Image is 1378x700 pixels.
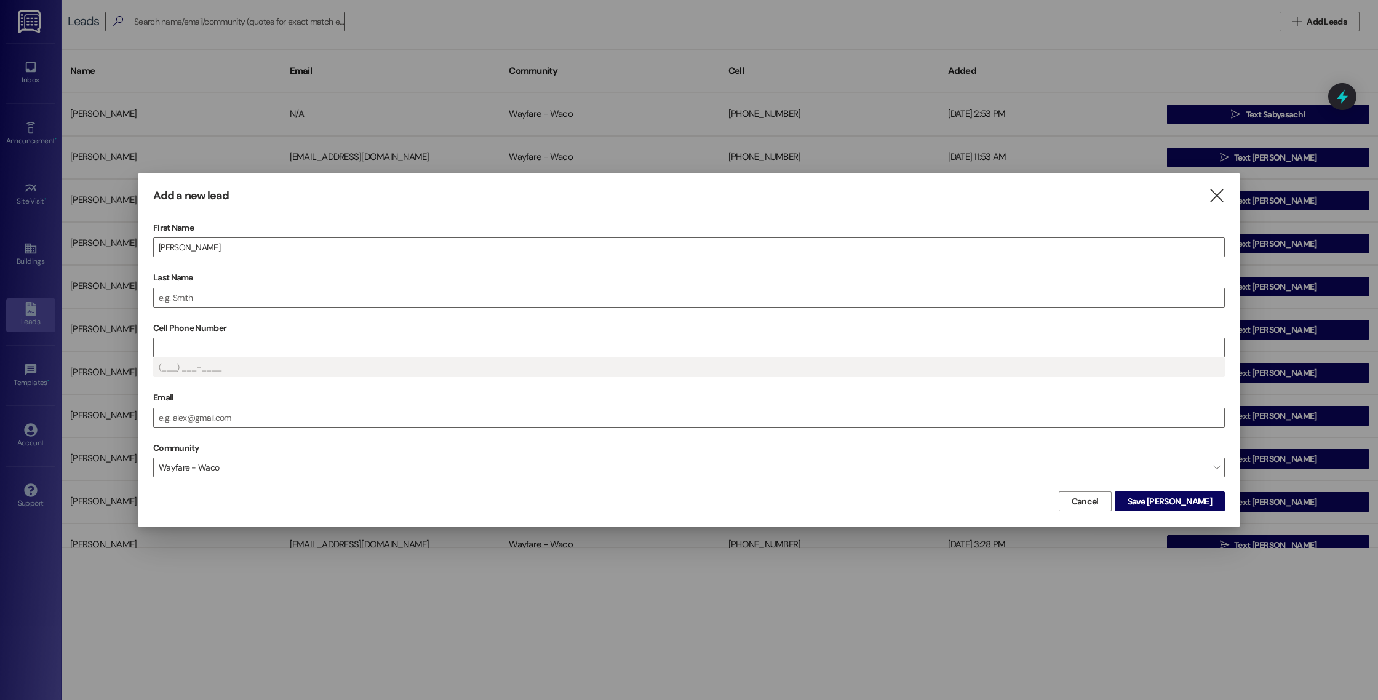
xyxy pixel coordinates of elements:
[153,189,229,203] h3: Add a new lead
[154,288,1224,307] input: e.g. Smith
[154,238,1224,257] input: e.g. Alex
[1059,491,1112,511] button: Cancel
[153,439,199,458] label: Community
[1115,491,1225,511] button: Save [PERSON_NAME]
[153,268,1225,287] label: Last Name
[153,319,1225,338] label: Cell Phone Number
[153,218,1225,237] label: First Name
[154,408,1224,427] input: e.g. alex@gmail.com
[1072,495,1099,508] span: Cancel
[1128,495,1212,508] span: Save [PERSON_NAME]
[153,458,1225,477] span: Wayfare - Waco
[153,388,1225,407] label: Email
[1208,189,1225,202] i: 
